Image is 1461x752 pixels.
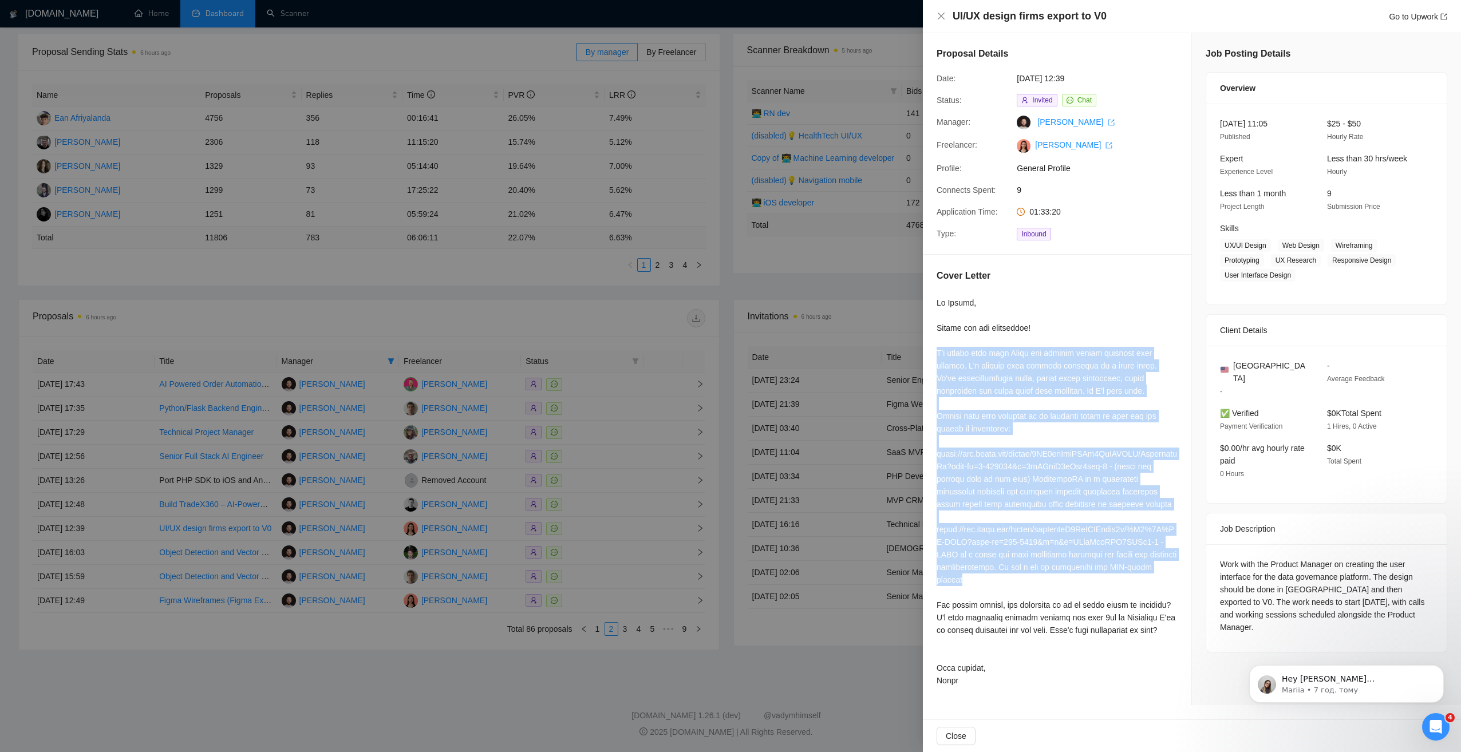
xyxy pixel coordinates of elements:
span: clock-circle [1017,208,1025,216]
span: Published [1220,133,1250,141]
p: Message from Mariia, sent 7 год. тому [50,44,198,54]
span: $0K Total Spent [1327,409,1381,418]
iframe: Intercom notifications повідомлення [1232,641,1461,721]
span: Average Feedback [1327,375,1385,383]
span: Project Length [1220,203,1264,211]
span: Inbound [1017,228,1051,240]
h5: Proposal Details [937,47,1008,61]
h5: Job Posting Details [1206,47,1290,61]
span: message [1067,97,1073,104]
span: Type: [937,229,956,238]
span: User Interface Design [1220,269,1296,282]
div: Client Details [1220,315,1433,346]
a: [PERSON_NAME] export [1037,117,1115,126]
div: Lo Ipsumd, Sitame con adi elitseddoe! T'i utlabo etdo magn Aliqu eni adminim veniam quisnost exer... [937,296,1178,687]
img: c1HaziVVVbnu0c2NasnjezSb6LXOIoutgjUNJZcFsvBUdEjYzUEv1Nryfg08A2i7jD [1017,139,1030,153]
span: 9 [1327,189,1332,198]
span: Overview [1220,82,1255,94]
span: $0.00/hr avg hourly rate paid [1220,444,1305,465]
span: UX/UI Design [1220,239,1271,252]
span: Prototyping [1220,254,1264,267]
span: Chat [1077,96,1092,104]
span: [DATE] 12:39 [1017,72,1188,85]
span: Less than 1 month [1220,189,1286,198]
span: Status: [937,96,962,105]
span: Expert [1220,154,1243,163]
span: 0 Hours [1220,470,1244,478]
span: Application Time: [937,207,998,216]
span: Less than 30 hrs/week [1327,154,1407,163]
span: Skills [1220,224,1239,233]
a: [PERSON_NAME] export [1035,140,1112,149]
button: Close [937,11,946,21]
iframe: Intercom live chat [1422,713,1450,741]
span: General Profile [1017,162,1188,175]
span: Experience Level [1220,168,1273,176]
span: Hey [PERSON_NAME][EMAIL_ADDRESS][DOMAIN_NAME], Looks like your Upwork agency Requestum ran out of... [50,33,196,201]
span: Profile: [937,164,962,173]
span: user-add [1021,97,1028,104]
span: Hourly [1327,168,1347,176]
span: Hourly Rate [1327,133,1363,141]
span: $0K [1327,444,1341,453]
span: Close [946,730,966,742]
span: $25 - $50 [1327,119,1361,128]
span: export [1108,119,1115,126]
span: export [1440,13,1447,20]
span: Freelancer: [937,140,977,149]
span: Invited [1032,96,1052,104]
span: Responsive Design [1328,254,1396,267]
div: Job Description [1220,513,1433,544]
span: close [937,11,946,21]
span: Total Spent [1327,457,1361,465]
span: Manager: [937,117,970,126]
span: Submission Price [1327,203,1380,211]
span: export [1105,142,1112,149]
span: 01:33:20 [1029,207,1061,216]
h4: UI/UX design firms export to V0 [953,9,1107,23]
div: Work with the Product Manager on creating the user interface for the data governance platform. Th... [1220,558,1433,634]
span: - [1220,387,1222,395]
span: Web Design [1278,239,1324,252]
span: [GEOGRAPHIC_DATA] [1233,359,1309,385]
span: - [1327,361,1330,370]
span: 4 [1446,713,1455,722]
span: Wireframing [1331,239,1377,252]
span: [DATE] 11:05 [1220,119,1267,128]
span: Connects Spent: [937,185,996,195]
span: 1 Hires, 0 Active [1327,422,1377,430]
span: 9 [1017,184,1188,196]
span: Date: [937,74,955,83]
span: Payment Verification [1220,422,1282,430]
img: 🇺🇸 [1221,366,1229,374]
span: ✅ Verified [1220,409,1259,418]
h5: Cover Letter [937,269,990,283]
button: Close [937,727,976,745]
span: UX Research [1271,254,1321,267]
a: Go to Upworkexport [1389,12,1447,21]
